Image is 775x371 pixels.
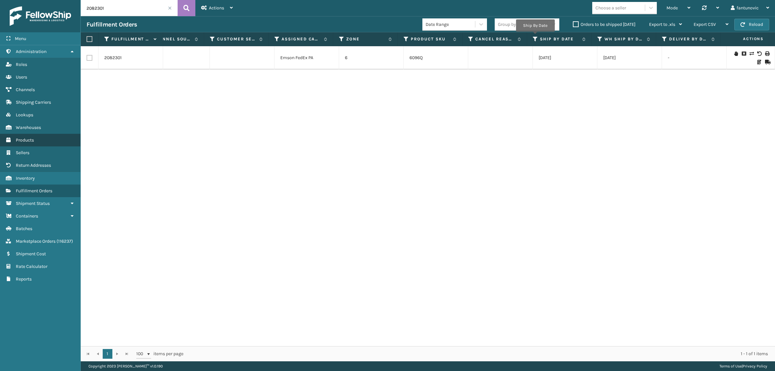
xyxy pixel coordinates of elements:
[16,100,51,105] span: Shipping Carriers
[192,351,768,357] div: 1 - 1 of 1 items
[16,226,32,231] span: Batches
[111,36,150,42] label: Fulfillment Order Id
[743,364,767,368] a: Privacy Policy
[540,36,579,42] label: Ship By Date
[734,19,769,30] button: Reload
[88,361,163,371] p: Copyright 2023 [PERSON_NAME]™ v 1.0.190
[475,36,514,42] label: Cancel Reason
[426,21,476,28] div: Date Range
[723,34,768,44] span: Actions
[597,46,662,69] td: [DATE]
[749,51,753,56] i: Change shipping
[104,55,122,61] a: 2082301
[604,36,644,42] label: WH Ship By Date
[217,36,256,42] label: Customer Service Order Number
[16,264,47,269] span: Rate Calculator
[666,5,678,11] span: Mode
[765,60,769,64] i: Mark as Shipped
[10,6,71,26] img: logo
[573,22,635,27] label: Orders to be shipped [DATE]
[498,21,516,28] div: Group by
[669,36,708,42] label: Deliver By Date
[16,175,35,181] span: Inventory
[757,51,761,56] i: Void Label
[757,60,761,64] i: Print Packing Slip
[87,21,137,28] h3: Fulfillment Orders
[765,51,769,56] i: Print Label
[274,46,339,69] td: Emson FedEx PA
[719,364,742,368] a: Terms of Use
[719,361,767,371] div: |
[136,349,183,359] span: items per page
[662,46,727,69] td: -
[16,163,51,168] span: Return Addresses
[152,36,191,42] label: Channel Source
[16,251,46,257] span: Shipment Cost
[136,351,146,357] span: 100
[742,51,746,56] i: Cancel Fulfillment Order
[16,201,50,206] span: Shipment Status
[16,125,41,130] span: Warehouses
[16,74,27,80] span: Users
[595,5,626,11] div: Choose a seller
[16,62,27,67] span: Roles
[16,87,35,92] span: Channels
[15,36,26,41] span: Menu
[16,49,46,54] span: Administration
[16,238,56,244] span: Marketplace Orders
[409,55,423,60] a: 6096Q
[339,46,404,69] td: 6
[16,213,38,219] span: Containers
[649,22,675,27] span: Export to .xls
[16,276,32,282] span: Reports
[103,349,112,359] a: 1
[57,238,73,244] span: ( 116237 )
[282,36,321,42] label: Assigned Carrier
[734,51,738,56] i: On Hold
[16,137,34,143] span: Products
[533,46,597,69] td: [DATE]
[694,22,716,27] span: Export CSV
[411,36,450,42] label: Product SKU
[209,5,224,11] span: Actions
[16,188,52,194] span: Fulfillment Orders
[16,150,29,155] span: Sellers
[346,36,385,42] label: Zone
[16,112,33,118] span: Lookups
